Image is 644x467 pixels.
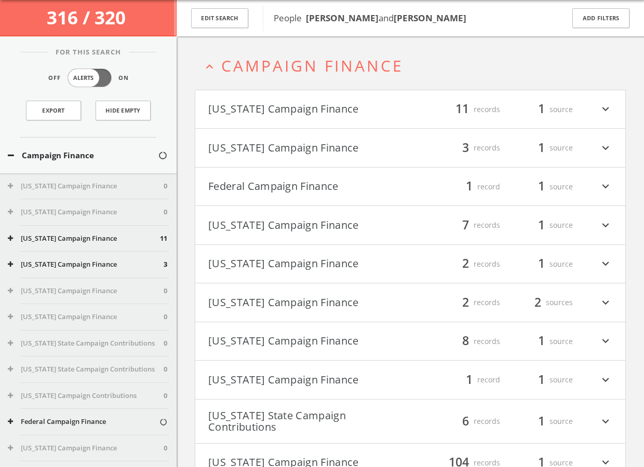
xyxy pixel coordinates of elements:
div: source [511,371,573,389]
button: Federal Campaign Finance [208,178,410,196]
span: Campaign Finance [221,55,404,76]
button: [US_STATE] Campaign Finance [8,181,164,191]
div: record [438,371,500,389]
button: [US_STATE] Campaign Finance [208,371,410,389]
span: 1 [533,216,549,234]
button: [US_STATE] State Campaign Contributions [8,365,164,375]
span: and [306,12,394,24]
button: [US_STATE] Campaign Finance [8,443,164,454]
span: 1 [533,139,549,157]
button: [US_STATE] Campaign Finance [8,208,164,218]
div: records [438,410,500,433]
i: expand_more [599,255,612,273]
div: source [511,216,573,234]
button: [US_STATE] Campaign Finance [8,260,164,270]
div: source [511,255,573,273]
button: [US_STATE] Campaign Finance [208,216,410,234]
button: expand_lessCampaign Finance [203,57,626,74]
i: expand_more [599,178,612,196]
button: [US_STATE] State Campaign Contributions [8,338,164,349]
i: expand_more [599,371,612,389]
span: 1 [461,177,477,196]
i: expand_more [599,216,612,234]
a: Export [26,101,81,120]
div: records [438,139,500,157]
button: Campaign Finance [8,150,158,162]
i: expand_more [599,139,612,157]
div: source [511,178,573,196]
span: 0 [164,365,167,375]
span: 3 [164,260,167,270]
span: 6 [458,412,474,430]
div: record [438,178,500,196]
span: 2 [458,255,474,273]
button: Hide Empty [96,101,151,120]
button: Federal Campaign Finance [8,417,159,428]
i: expand_more [599,410,612,433]
div: records [438,216,500,234]
div: source [511,101,573,118]
div: records [438,294,500,311]
span: 0 [164,338,167,349]
span: 1 [533,177,549,196]
button: [US_STATE] State Campaign Contributions [208,410,410,433]
span: 1 [533,100,549,118]
span: 1 [533,412,549,430]
button: [US_STATE] Campaign Finance [208,101,410,118]
button: Edit Search [191,8,248,29]
span: On [118,74,129,83]
span: 1 [461,370,477,389]
button: [US_STATE] Campaign Finance [208,139,410,157]
button: [US_STATE] Campaign Finance [8,312,164,323]
span: 316 / 320 [47,5,130,30]
span: 7 [458,216,474,234]
button: [US_STATE] Campaign Contributions [8,391,164,401]
span: 1 [533,332,549,350]
span: 2 [458,293,474,311]
div: source [511,333,573,350]
span: 0 [164,208,167,218]
div: sources [511,294,573,311]
i: expand_more [599,101,612,118]
button: [US_STATE] Campaign Finance [8,286,164,296]
div: source [511,139,573,157]
button: [US_STATE] Campaign Finance [208,333,410,350]
div: source [511,410,573,433]
button: [US_STATE] Campaign Finance [208,294,410,311]
i: expand_more [599,294,612,311]
div: records [438,101,500,118]
button: Add Filters [572,8,629,29]
b: [PERSON_NAME] [394,12,466,24]
span: 0 [164,312,167,323]
span: 0 [164,443,167,454]
button: [US_STATE] Campaign Finance [8,233,160,244]
span: 1 [533,255,549,273]
span: 3 [458,139,474,157]
span: 1 [533,370,549,389]
span: 11 [451,100,474,118]
span: 2 [530,293,546,311]
span: People [274,12,466,24]
i: expand_more [599,333,612,350]
span: 0 [164,286,167,296]
button: [US_STATE] Campaign Finance [208,255,410,273]
span: 11 [160,233,167,244]
span: 0 [164,181,167,191]
div: records [438,255,500,273]
b: [PERSON_NAME] [306,12,379,24]
span: 8 [458,332,474,350]
span: For This Search [48,47,129,58]
span: 0 [164,391,167,401]
span: Off [48,74,61,83]
div: records [438,333,500,350]
i: expand_less [203,60,217,74]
